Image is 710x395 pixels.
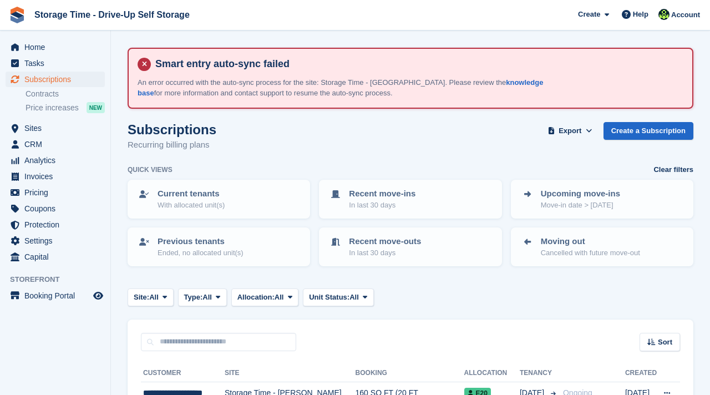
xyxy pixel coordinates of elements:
a: Price increases NEW [26,102,105,114]
span: Create [578,9,600,20]
a: Current tenants With allocated unit(s) [129,181,309,217]
a: Upcoming move-ins Move-in date > [DATE] [512,181,692,217]
a: Preview store [92,289,105,302]
span: Site: [134,292,149,303]
a: Storage Time - Drive-Up Self Storage [30,6,194,24]
span: Type: [184,292,203,303]
button: Export [546,122,595,140]
img: stora-icon-8386f47178a22dfd0bd8f6a31ec36ba5ce8667c1dd55bd0f319d3a0aa187defe.svg [9,7,26,23]
p: In last 30 days [349,247,421,259]
a: menu [6,72,105,87]
p: With allocated unit(s) [158,200,225,211]
span: CRM [24,136,91,152]
span: Allocation: [237,292,275,303]
a: menu [6,153,105,168]
span: Home [24,39,91,55]
span: Pricing [24,185,91,200]
span: All [202,292,212,303]
span: Settings [24,233,91,249]
th: Allocation [464,364,520,382]
p: Previous tenants [158,235,244,248]
button: Type: All [178,288,227,307]
span: All [349,292,359,303]
img: Laaibah Sarwar [658,9,670,20]
span: Capital [24,249,91,265]
span: Sort [658,337,672,348]
span: Sites [24,120,91,136]
p: Recurring billing plans [128,139,216,151]
span: All [275,292,284,303]
a: Previous tenants Ended, no allocated unit(s) [129,229,309,265]
h1: Subscriptions [128,122,216,137]
a: menu [6,185,105,200]
span: All [149,292,159,303]
a: Recent move-outs In last 30 days [320,229,500,265]
span: Tasks [24,55,91,71]
a: menu [6,249,105,265]
h4: Smart entry auto-sync failed [151,58,683,70]
a: menu [6,39,105,55]
a: menu [6,217,105,232]
span: Invoices [24,169,91,184]
p: Move-in date > [DATE] [541,200,620,211]
th: Booking [356,364,464,382]
span: Protection [24,217,91,232]
a: menu [6,55,105,71]
p: In last 30 days [349,200,415,211]
span: Storefront [10,274,110,285]
th: Tenancy [520,364,559,382]
p: Current tenants [158,188,225,200]
button: Allocation: All [231,288,299,307]
a: menu [6,201,105,216]
a: menu [6,233,105,249]
a: menu [6,120,105,136]
span: Help [633,9,648,20]
a: menu [6,136,105,152]
p: Moving out [541,235,640,248]
span: Unit Status: [309,292,349,303]
a: Create a Subscription [603,122,693,140]
a: Moving out Cancelled with future move-out [512,229,692,265]
a: Contracts [26,89,105,99]
div: NEW [87,102,105,113]
a: menu [6,169,105,184]
th: Customer [141,364,225,382]
button: Site: All [128,288,174,307]
span: Export [559,125,581,136]
p: Cancelled with future move-out [541,247,640,259]
span: Price increases [26,103,79,113]
span: Analytics [24,153,91,168]
p: Recent move-outs [349,235,421,248]
th: Site [225,364,356,382]
a: Clear filters [653,164,693,175]
p: An error occurred with the auto-sync process for the site: Storage Time - [GEOGRAPHIC_DATA]. Plea... [138,77,554,99]
span: Subscriptions [24,72,91,87]
button: Unit Status: All [303,288,373,307]
span: Account [671,9,700,21]
p: Upcoming move-ins [541,188,620,200]
th: Created [625,364,657,382]
h6: Quick views [128,165,173,175]
span: Coupons [24,201,91,216]
a: menu [6,288,105,303]
p: Recent move-ins [349,188,415,200]
p: Ended, no allocated unit(s) [158,247,244,259]
span: Booking Portal [24,288,91,303]
a: Recent move-ins In last 30 days [320,181,500,217]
